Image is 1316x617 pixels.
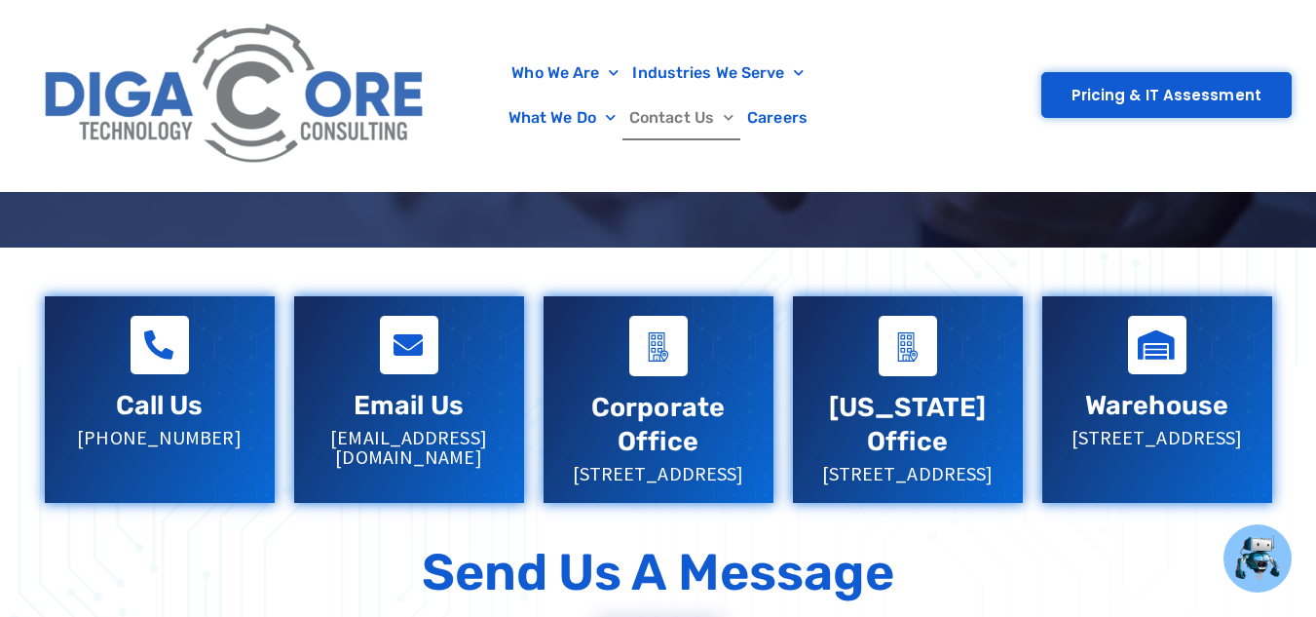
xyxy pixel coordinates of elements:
a: Email Us [354,390,464,421]
a: Warehouse [1128,316,1186,374]
a: Contact Us [622,96,740,140]
a: Corporate Office [591,392,725,457]
p: [STREET_ADDRESS] [812,464,1003,483]
a: Email Us [380,316,438,374]
a: Pricing & IT Assessment [1041,72,1292,118]
p: [PHONE_NUMBER] [64,428,255,447]
a: Call Us [131,316,189,374]
a: Virginia Office [879,316,937,376]
span: Pricing & IT Assessment [1072,88,1261,102]
a: Careers [740,96,814,140]
a: Call Us [116,390,204,421]
a: What We Do [502,96,622,140]
img: Digacore Logo [34,10,437,181]
a: Warehouse [1085,390,1228,421]
p: [EMAIL_ADDRESS][DOMAIN_NAME] [314,428,505,467]
nav: Menu [447,51,870,140]
p: Send Us a Message [422,542,895,602]
p: [STREET_ADDRESS] [563,464,754,483]
a: Corporate Office [629,316,688,376]
a: Who We Are [505,51,625,96]
a: [US_STATE] Office [829,392,987,457]
p: [STREET_ADDRESS] [1062,428,1253,447]
a: Industries We Serve [625,51,810,96]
